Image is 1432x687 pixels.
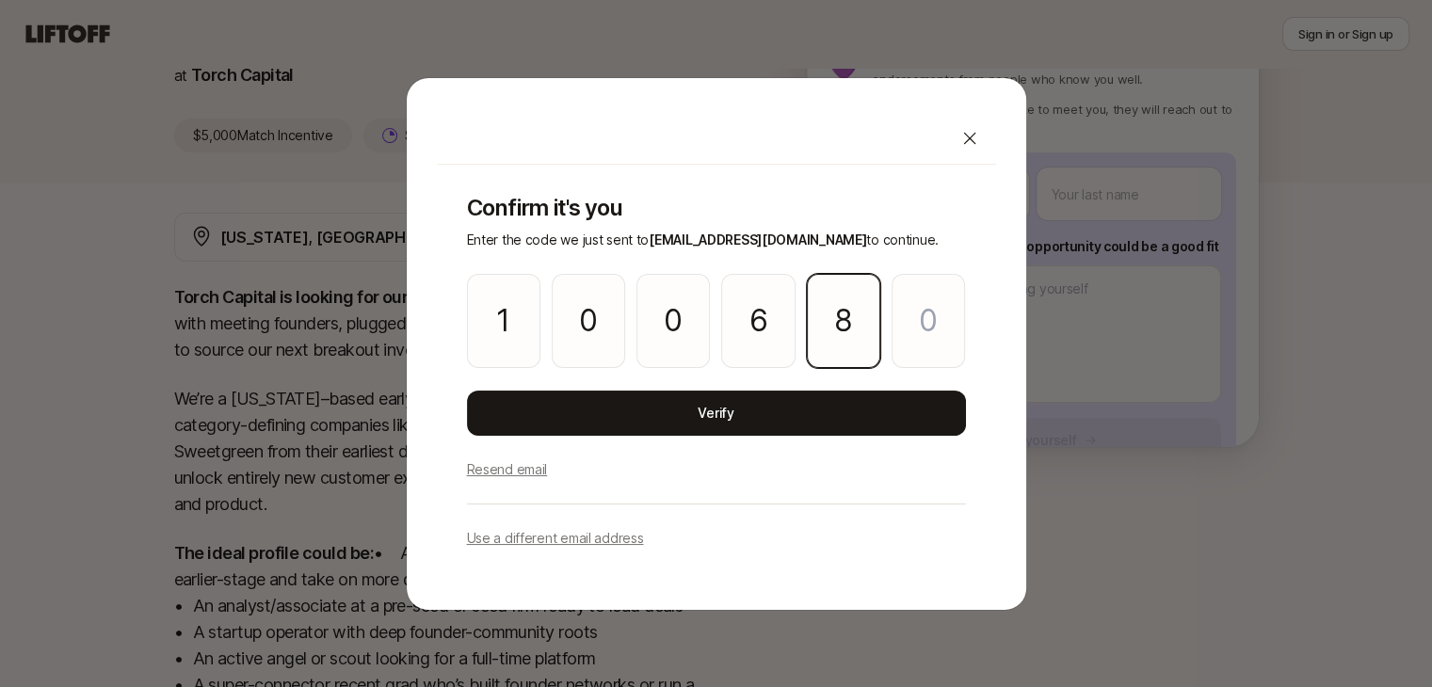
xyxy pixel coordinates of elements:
[636,274,710,368] input: Please enter OTP character 3
[892,274,965,368] input: Please enter OTP character 6
[552,274,625,368] input: Please enter OTP character 2
[467,527,644,550] p: Use a different email address
[467,391,966,436] button: Verify
[467,229,966,251] p: Enter the code we just sent to to continue.
[807,274,880,368] input: Please enter OTP character 5
[467,195,966,221] p: Confirm it's you
[467,458,548,481] p: Resend email
[467,274,540,368] input: Please enter OTP character 1
[721,274,795,368] input: Please enter OTP character 4
[649,232,866,248] span: [EMAIL_ADDRESS][DOMAIN_NAME]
